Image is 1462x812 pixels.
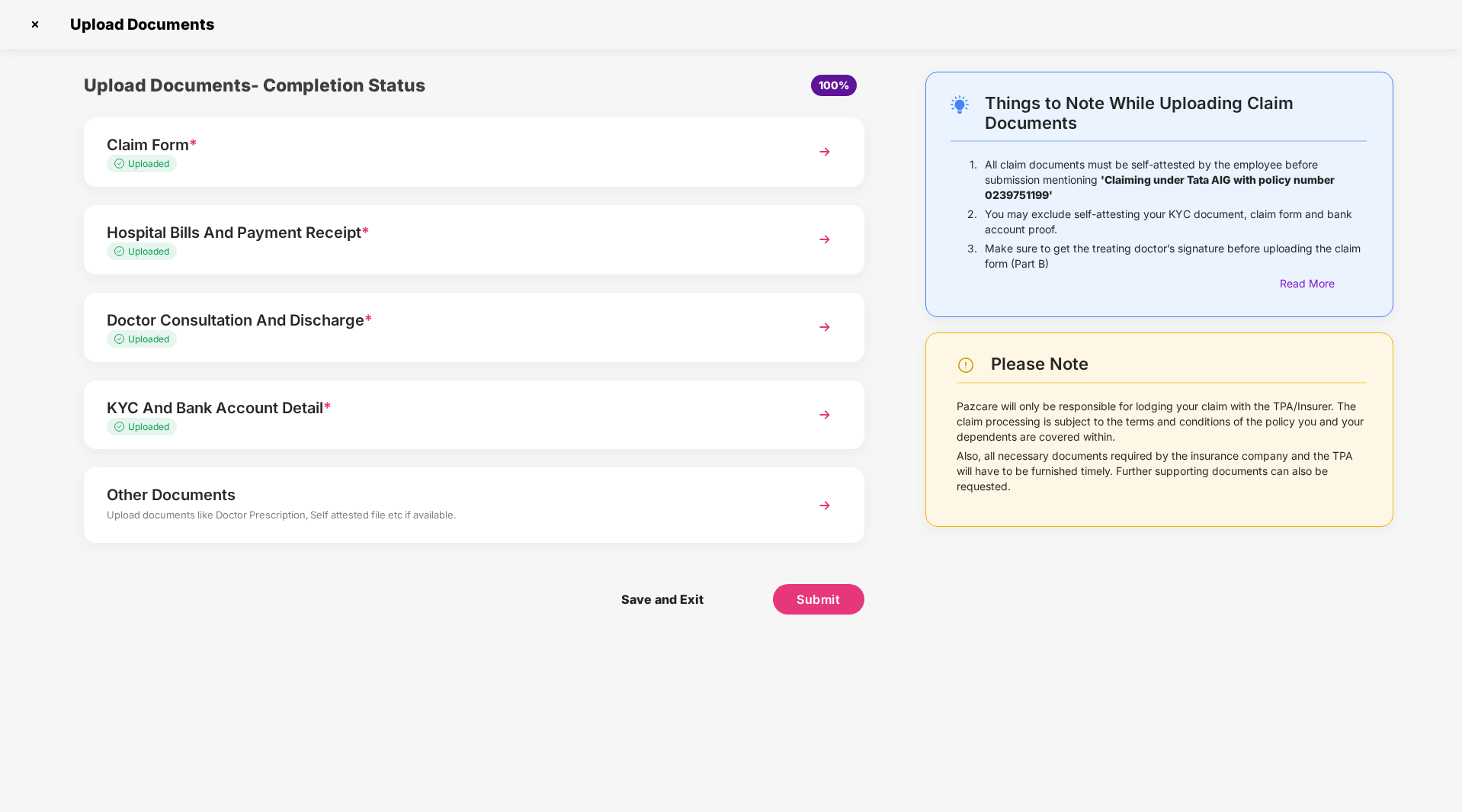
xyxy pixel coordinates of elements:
p: 3. [967,241,977,271]
p: 2. [967,207,977,237]
b: 'Claiming under Tata AIG with policy number 0239751199' [985,173,1335,201]
span: Uploaded [128,246,169,257]
img: svg+xml;base64,PHN2ZyB4bWxucz0iaHR0cDovL3d3dy53My5vcmcvMjAwMC9zdmciIHdpZHRoPSIxMy4zMzMiIGhlaWdodD... [114,334,128,344]
p: All claim documents must be self-attested by the employee before submission mentioning [985,157,1367,203]
div: KYC And Bank Account Detail [107,396,780,420]
div: Things to Note While Uploading Claim Documents [985,93,1367,133]
p: Also, all necessary documents required by the insurance company and the TPA will have to be furni... [957,448,1367,494]
img: svg+xml;base64,PHN2ZyBpZD0iTmV4dCIgeG1sbnM9Imh0dHA6Ly93d3cudzMub3JnLzIwMDAvc3ZnIiB3aWR0aD0iMzYiIG... [811,138,838,165]
div: Doctor Consultation And Discharge [107,308,780,332]
img: svg+xml;base64,PHN2ZyB4bWxucz0iaHR0cDovL3d3dy53My5vcmcvMjAwMC9zdmciIHdpZHRoPSIxMy4zMzMiIGhlaWdodD... [114,246,128,256]
img: svg+xml;base64,PHN2ZyBpZD0iTmV4dCIgeG1sbnM9Imh0dHA6Ly93d3cudzMub3JnLzIwMDAvc3ZnIiB3aWR0aD0iMzYiIG... [811,226,838,253]
button: Submit [773,584,864,615]
img: svg+xml;base64,PHN2ZyB4bWxucz0iaHR0cDovL3d3dy53My5vcmcvMjAwMC9zdmciIHdpZHRoPSIxMy4zMzMiIGhlaWdodD... [114,422,128,432]
img: svg+xml;base64,PHN2ZyBpZD0iTmV4dCIgeG1sbnM9Imh0dHA6Ly93d3cudzMub3JnLzIwMDAvc3ZnIiB3aWR0aD0iMzYiIG... [811,401,838,428]
span: Uploaded [128,158,169,169]
span: Save and Exit [606,584,719,615]
div: Claim Form [107,133,780,157]
span: Submit [797,591,840,608]
div: Hospital Bills And Payment Receipt [107,220,780,245]
span: Upload Documents [55,15,222,34]
div: Please Note [991,354,1367,374]
span: 100% [819,79,849,91]
img: svg+xml;base64,PHN2ZyBpZD0iTmV4dCIgeG1sbnM9Imh0dHA6Ly93d3cudzMub3JnLzIwMDAvc3ZnIiB3aWR0aD0iMzYiIG... [811,313,838,341]
img: svg+xml;base64,PHN2ZyBpZD0iV2FybmluZ18tXzI0eDI0IiBkYXRhLW5hbWU9Ildhcm5pbmcgLSAyNHgyNCIgeG1sbnM9Im... [957,356,975,374]
p: Make sure to get the treating doctor’s signature before uploading the claim form (Part B) [985,241,1367,271]
div: Upload Documents- Completion Status [84,72,604,99]
span: Uploaded [128,421,169,432]
div: Read More [1280,275,1367,292]
p: Pazcare will only be responsible for lodging your claim with the TPA/Insurer. The claim processin... [957,399,1367,445]
p: 1. [970,157,977,203]
img: svg+xml;base64,PHN2ZyBpZD0iQ3Jvc3MtMzJ4MzIiIHhtbG5zPSJodHRwOi8vd3d3LnczLm9yZy8yMDAwL3N2ZyIgd2lkdG... [23,12,47,37]
img: svg+xml;base64,PHN2ZyB4bWxucz0iaHR0cDovL3d3dy53My5vcmcvMjAwMC9zdmciIHdpZHRoPSIxMy4zMzMiIGhlaWdodD... [114,159,128,168]
div: Upload documents like Doctor Prescription, Self attested file etc if available. [107,507,780,527]
p: You may exclude self-attesting your KYC document, claim form and bank account proof. [985,207,1367,237]
div: Other Documents [107,483,780,507]
img: svg+xml;base64,PHN2ZyB4bWxucz0iaHR0cDovL3d3dy53My5vcmcvMjAwMC9zdmciIHdpZHRoPSIyNC4wOTMiIGhlaWdodD... [951,95,969,114]
span: Uploaded [128,333,169,345]
img: svg+xml;base64,PHN2ZyBpZD0iTmV4dCIgeG1sbnM9Imh0dHA6Ly93d3cudzMub3JnLzIwMDAvc3ZnIiB3aWR0aD0iMzYiIG... [811,492,838,519]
